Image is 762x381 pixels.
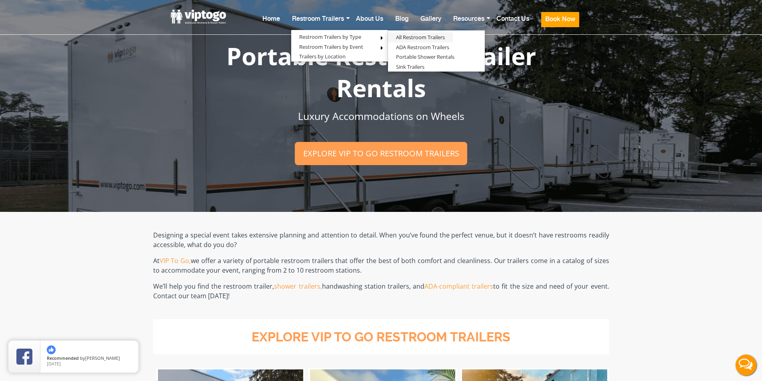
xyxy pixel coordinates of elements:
a: Restroom Trailers by Type [291,32,369,42]
a: ADA Restroom Trailers [388,42,457,52]
a: VIP To Go, [160,256,191,265]
h3: explore vip to go restroom trailers [164,330,598,344]
a: Book Now [535,8,585,44]
a: shower trailers, [274,282,322,291]
a: Restroom Trailers by Event [291,42,371,52]
button: Live Chat [730,349,762,381]
a: ADA-compliant trailers [424,282,493,291]
a: About Us [350,8,389,40]
span: Luxury Accommodations on Wheels [298,109,464,123]
a: Gallery [414,8,447,40]
a: Home [256,8,286,40]
a: Trailers by Location [291,52,354,62]
span: Recommended [47,355,79,361]
button: Book Now [541,12,579,27]
p: We’ll help you find the restroom trailer, handwashing station trailers, and to fit the size and n... [153,281,609,301]
a: Contact Us [490,8,535,40]
a: Sink Trailers [388,62,432,72]
span: [DATE] [47,361,61,367]
a: Blog [389,8,414,40]
img: thumbs up icon [47,345,56,354]
a: Restroom Trailers [286,8,350,40]
p: At we offer a variety of portable restroom trailers that offer the best of both comfort and clean... [153,256,609,275]
a: Resources [447,8,490,40]
a: Portable Shower Rentals [388,52,462,62]
a: Explore VIP To Go restroom trailers [295,142,467,165]
span: by [47,356,132,361]
img: Review Rating [16,349,32,365]
a: All Restroom Trailers [388,32,453,42]
p: Designing a special event takes extensive planning and attention to detail. When you’ve found the... [153,230,609,249]
span: [PERSON_NAME] [85,355,120,361]
span: Portable Restroom Trailer Rentals [226,40,536,104]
